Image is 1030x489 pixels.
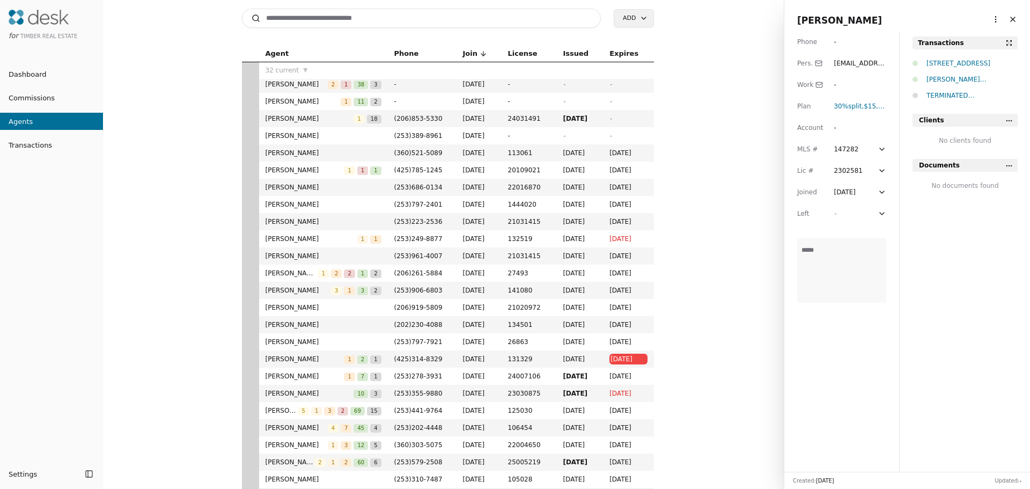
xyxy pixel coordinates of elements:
span: - [1019,478,1021,484]
span: ( 206 ) 919 - 5809 [394,304,443,311]
button: 18 [367,113,381,124]
span: ( 253 ) 355 - 9880 [394,390,443,397]
button: 1 [341,79,351,90]
span: 2 [370,98,381,106]
button: 1 [344,371,355,382]
span: 21031415 [508,251,550,261]
span: [DATE] [463,371,495,382]
span: [DATE] [609,457,647,468]
div: No clients found [913,135,1018,146]
button: 1 [357,268,368,279]
button: 3 [370,388,381,399]
span: 60 [354,458,368,467]
span: 26863 [508,337,550,347]
button: 2 [357,354,368,364]
span: [DATE] [463,233,495,244]
div: [DATE] [834,187,856,198]
span: [PERSON_NAME] [266,302,381,313]
span: 22016870 [508,182,550,193]
span: [DATE] [609,337,647,347]
span: 45 [354,424,368,433]
span: 27493 [508,268,550,279]
span: - [609,132,612,140]
div: - [834,122,853,133]
img: Desk [9,10,69,25]
span: [PERSON_NAME] [266,130,381,141]
button: 7 [341,422,351,433]
button: 6 [370,457,381,468]
span: [DATE] [463,440,495,450]
span: - [508,96,550,107]
span: ( 253 ) 249 - 8877 [394,235,443,243]
span: 1 [354,115,364,123]
span: 23030875 [508,388,550,399]
button: 3 [324,405,335,416]
span: 106454 [508,422,550,433]
button: 1 [311,405,322,416]
span: [DATE] [563,216,597,227]
button: 3 [357,285,368,296]
span: - [563,81,565,88]
span: 2 [370,269,381,278]
span: 1 [357,235,368,244]
span: 12 [354,441,368,450]
span: ( 253 ) 961 - 4007 [394,252,443,260]
span: 1 [341,81,351,89]
span: [PERSON_NAME] [266,233,357,244]
span: 105028 [508,474,550,485]
button: 45 [354,422,368,433]
button: 2 [314,457,325,468]
span: - [394,79,450,90]
span: - [563,98,565,105]
span: [DATE] [463,165,495,176]
button: 1 [357,233,368,244]
button: 38 [354,79,368,90]
button: 1 [344,285,355,296]
button: 3 [341,440,351,450]
button: 1 [318,268,329,279]
span: [PERSON_NAME] [797,15,882,26]
div: Phone [797,37,823,47]
span: 7 [341,424,351,433]
span: [DATE] [463,422,495,433]
span: - [834,210,836,217]
span: [DATE] [463,96,495,107]
div: - [834,37,853,47]
span: ( 360 ) 521 - 5089 [394,149,443,157]
button: 4 [370,422,381,433]
span: [DATE] [563,251,597,261]
span: - [394,96,450,107]
button: 1 [370,354,381,364]
span: [DATE] [609,405,647,416]
span: [DATE] [563,422,597,433]
span: 1 [370,373,381,381]
span: [DATE] [463,251,495,261]
span: 2 [370,287,381,295]
span: [DATE] [463,268,495,279]
span: Timber Real Estate [20,33,77,39]
span: Join [463,48,477,60]
span: [PERSON_NAME] [266,79,328,90]
button: 12 [354,440,368,450]
span: ( 425 ) 314 - 8329 [394,355,443,363]
span: Documents [919,160,960,171]
span: [PERSON_NAME] [266,251,381,261]
span: 1 [357,269,368,278]
button: 60 [354,457,368,468]
span: [DATE] [563,388,597,399]
span: Issued [563,48,588,60]
span: 5 [370,441,381,450]
span: Clients [919,115,944,126]
span: [PERSON_NAME] [266,354,344,364]
button: 5 [298,405,309,416]
span: 1 [370,235,381,244]
span: $15,000 cap [864,103,902,110]
span: Settings [9,469,37,480]
div: Created: [793,477,834,485]
span: [DATE] [609,285,647,296]
span: [DATE] [609,165,647,176]
span: [EMAIL_ADDRESS][DOMAIN_NAME] [834,60,886,89]
span: - [609,115,612,122]
span: [DATE] [463,337,495,347]
span: 4 [370,424,381,433]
